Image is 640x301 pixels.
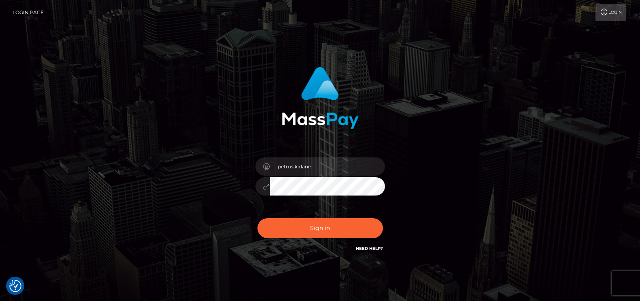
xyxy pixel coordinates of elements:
input: Username... [270,157,385,176]
img: Revisit consent button [9,280,21,292]
button: Sign in [257,218,383,238]
a: Login Page [13,4,44,21]
a: Login [595,4,626,21]
button: Consent Preferences [9,280,21,292]
a: Need Help? [356,246,383,251]
img: MassPay Login [282,67,359,129]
